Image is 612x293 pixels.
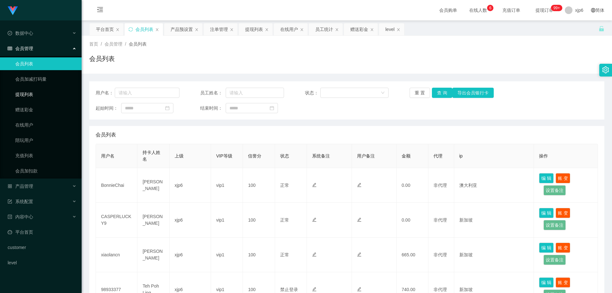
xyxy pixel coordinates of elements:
span: 充值订单 [499,8,523,12]
button: 查 询 [432,88,452,98]
button: 账 变 [556,208,570,218]
button: 编 辑 [539,277,554,288]
button: 编 辑 [539,208,554,218]
span: 持卡人姓名 [142,150,160,162]
button: 编 辑 [539,243,554,253]
td: 100 [243,168,275,203]
span: 在线人数 [466,8,490,12]
span: 员工姓名： [200,90,226,96]
button: 重 置 [410,88,430,98]
i: 图标: calendar [165,106,170,110]
button: 设置备注 [543,185,566,195]
a: customer [8,241,76,254]
span: 非代理 [433,183,447,188]
i: 图标: close [195,28,199,32]
i: 图标: edit [312,287,317,291]
span: 系统备注 [312,153,330,158]
sup: 6 [487,5,493,11]
div: 提现列表 [245,23,263,35]
span: 会员列表 [96,131,116,139]
i: 图标: table [8,46,12,51]
td: 新加坡 [454,238,534,272]
i: 图标: edit [312,252,317,257]
a: 提现列表 [15,88,76,101]
span: ip [459,153,463,158]
div: 员工统计 [315,23,333,35]
span: 产品管理 [8,184,33,189]
h1: 会员列表 [89,54,115,63]
span: 数据中心 [8,31,33,36]
button: 账 变 [556,243,570,253]
button: 设置备注 [543,255,566,265]
span: 非代理 [433,252,447,257]
span: 结束时间： [200,105,226,112]
input: 请输入 [115,88,179,98]
span: 非代理 [433,217,447,223]
a: 充值列表 [15,149,76,162]
span: 提现订单 [532,8,557,12]
span: VIP等级 [216,153,232,158]
div: 会员列表 [135,23,153,35]
div: 赠送彩金 [350,23,368,35]
i: 图标: close [335,28,339,32]
span: 操作 [539,153,548,158]
td: 新加坡 [454,203,534,238]
span: 正常 [280,183,289,188]
i: 图标: edit [357,217,361,222]
td: [PERSON_NAME] [137,238,169,272]
span: 非代理 [433,287,447,292]
td: 100 [243,238,275,272]
span: 状态： [305,90,321,96]
td: 0.00 [397,203,428,238]
span: 金额 [402,153,411,158]
div: level [385,23,395,35]
i: 图标: edit [357,183,361,187]
a: 会员加扣款 [15,165,76,177]
i: 图标: close [155,28,159,32]
span: 用户名 [101,153,114,158]
a: 图标: dashboard平台首页 [8,226,76,238]
span: 用户名： [96,90,115,96]
a: 会员列表 [15,57,76,70]
a: level [8,256,76,269]
td: xjp6 [170,238,211,272]
img: logo.9652507e.png [8,6,18,15]
i: 图标: edit [312,217,317,222]
td: 665.00 [397,238,428,272]
i: 图标: calendar [270,106,274,110]
button: 编 辑 [539,173,554,183]
span: 代理 [433,153,442,158]
span: 正常 [280,217,289,223]
span: / [125,41,126,47]
i: 图标: down [381,91,385,95]
a: 会员加减打码量 [15,73,76,85]
span: 内容中心 [8,214,33,219]
span: 禁止登录 [280,287,298,292]
div: 产品预设置 [171,23,193,35]
td: BonnieChai [96,168,137,203]
i: 图标: close [370,28,374,32]
span: 系统配置 [8,199,33,204]
sup: 197 [551,5,562,11]
span: 会员管理 [8,46,33,51]
a: 在线用户 [15,119,76,131]
i: 图标: check-circle-o [8,31,12,35]
td: xjp6 [170,168,211,203]
i: 图标: appstore-o [8,184,12,188]
p: 6 [489,5,492,11]
span: 用户备注 [357,153,375,158]
button: 账 变 [556,173,570,183]
i: 图标: close [230,28,234,32]
span: 状态 [280,153,289,158]
button: 设置备注 [543,220,566,230]
span: / [101,41,102,47]
input: 请输入 [226,88,284,98]
td: [PERSON_NAME] [137,203,169,238]
span: 会员管理 [105,41,122,47]
i: 图标: edit [357,252,361,257]
td: vip1 [211,238,243,272]
td: 100 [243,203,275,238]
i: 图标: close [300,28,304,32]
a: 赠送彩金 [15,103,76,116]
td: xjp6 [170,203,211,238]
